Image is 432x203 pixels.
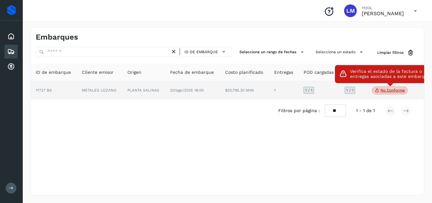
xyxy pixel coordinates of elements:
span: Entregas [274,69,293,76]
span: Cliente emisor [82,69,114,76]
td: $33,795.30 MXN [220,81,269,100]
td: METALES LOZANO [77,81,122,100]
span: 11727 BS [36,88,52,92]
span: Origen [127,69,141,76]
span: POD cargadas [304,69,334,76]
span: Limpiar filtros [377,50,404,55]
h4: Embarques [36,33,78,42]
span: Costo planificado [225,69,263,76]
span: 1 / 1 [305,88,312,92]
p: LUISA MARISELA AMADOR ALARCON [362,10,404,16]
button: Selecciona un estado [313,47,367,57]
span: ID de embarque [36,69,71,76]
span: 1 / 1 [346,88,354,92]
div: Inicio [4,29,18,43]
span: Fecha de embarque [170,69,214,76]
button: Limpiar filtros [372,47,419,59]
div: Cuentas por cobrar [4,60,18,74]
button: ID de embarque [182,47,229,56]
span: ID de embarque [184,49,218,55]
span: 1 - 1 de 1 [356,107,375,114]
p: No conforme [380,88,405,92]
button: Selecciona un rango de fechas [237,47,308,57]
p: Hola, [362,5,404,10]
td: 1 [269,81,299,100]
span: 20/ago/2025 18:00 [170,88,204,92]
span: Filtros por página : [278,107,320,114]
div: Embarques [4,45,18,59]
td: PLANTA SALINAS [122,81,165,100]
